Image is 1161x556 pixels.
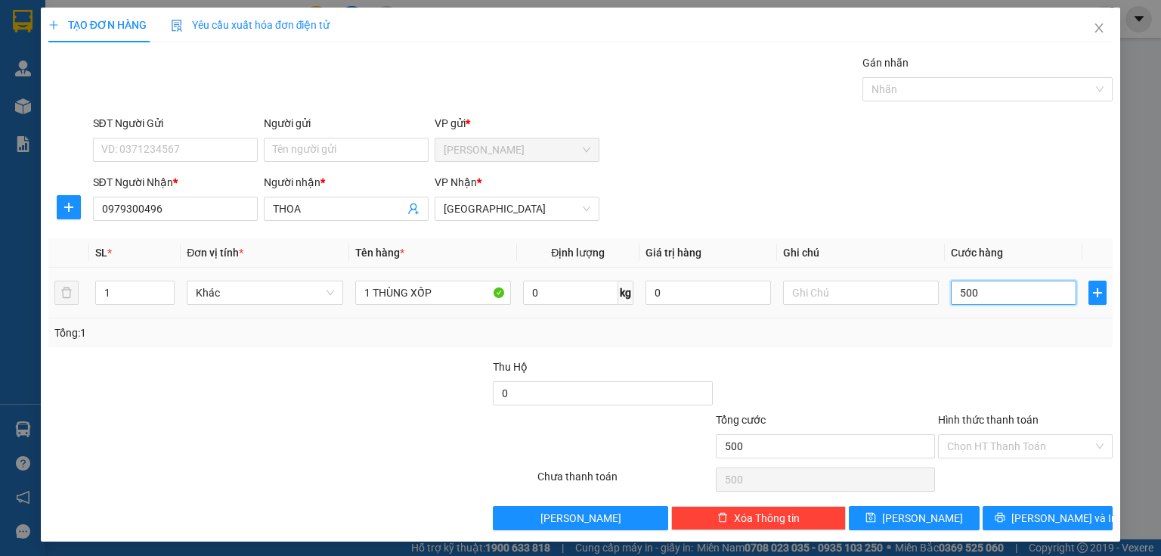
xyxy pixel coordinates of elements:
[716,414,766,426] span: Tổng cước
[951,247,1003,259] span: Cước hàng
[57,195,81,219] button: plus
[536,468,714,495] div: Chưa thanh toán
[646,247,701,259] span: Giá trị hàng
[1011,510,1117,526] span: [PERSON_NAME] và In
[355,281,511,305] input: VD: Bàn, Ghế
[1088,281,1107,305] button: plus
[717,512,728,524] span: delete
[983,506,1113,530] button: printer[PERSON_NAME] và In
[355,247,404,259] span: Tên hàng
[95,247,107,259] span: SL
[171,19,330,31] span: Yêu cầu xuất hóa đơn điện tử
[646,281,771,305] input: 0
[618,281,633,305] span: kg
[734,510,800,526] span: Xóa Thông tin
[54,281,79,305] button: delete
[435,115,599,132] div: VP gửi
[196,281,333,304] span: Khác
[783,281,939,305] input: Ghi Chú
[93,174,258,191] div: SĐT Người Nhận
[57,201,80,213] span: plus
[493,506,667,530] button: [PERSON_NAME]
[1078,8,1120,50] button: Close
[171,20,183,32] img: icon
[444,197,590,220] span: Sài Gòn
[882,510,963,526] span: [PERSON_NAME]
[407,203,420,215] span: user-add
[493,361,528,373] span: Thu Hộ
[48,19,147,31] span: TẠO ĐƠN HÀNG
[187,247,243,259] span: Đơn vị tính
[540,510,621,526] span: [PERSON_NAME]
[1093,22,1105,34] span: close
[435,176,477,188] span: VP Nhận
[93,115,258,132] div: SĐT Người Gửi
[54,325,449,341] div: Tổng: 1
[849,506,980,530] button: save[PERSON_NAME]
[865,512,876,524] span: save
[671,506,846,530] button: deleteXóa Thông tin
[777,238,945,268] th: Ghi chú
[264,174,429,191] div: Người nhận
[995,512,1005,524] span: printer
[264,115,429,132] div: Người gửi
[1089,287,1106,299] span: plus
[938,414,1039,426] label: Hình thức thanh toán
[862,57,909,69] label: Gán nhãn
[444,138,590,161] span: Phan Rang
[551,247,605,259] span: Định lượng
[48,20,59,30] span: plus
